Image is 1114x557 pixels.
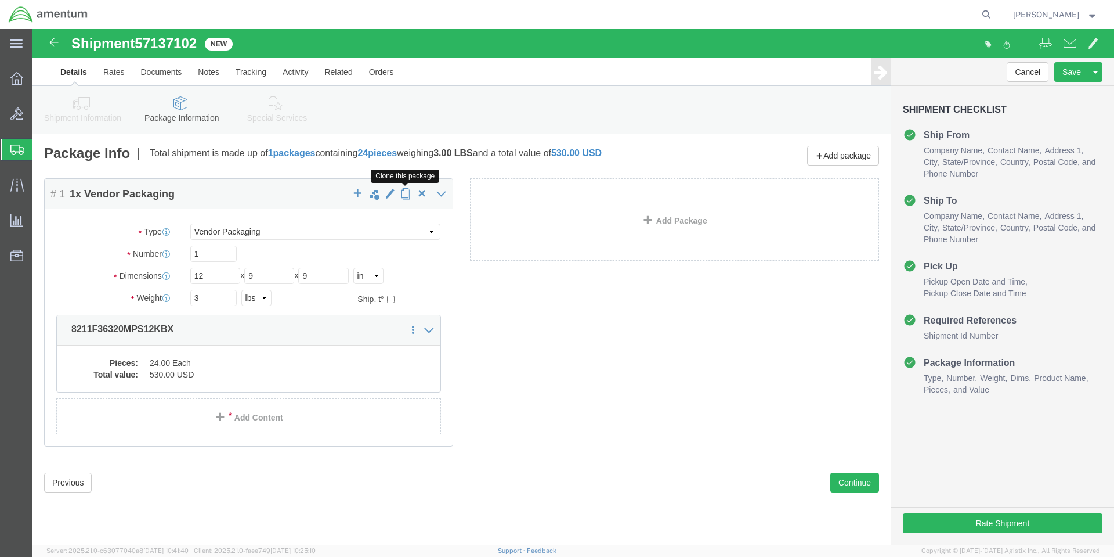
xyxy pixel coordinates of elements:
span: Copyright © [DATE]-[DATE] Agistix Inc., All Rights Reserved [921,546,1100,556]
button: [PERSON_NAME] [1012,8,1098,21]
a: Support [498,547,527,554]
span: Client: 2025.21.0-faee749 [194,547,316,554]
span: Server: 2025.21.0-c63077040a8 [46,547,189,554]
img: logo [8,6,88,23]
a: Feedback [527,547,556,554]
span: Steven Sanchez [1013,8,1079,21]
span: [DATE] 10:41:40 [143,547,189,554]
iframe: FS Legacy Container [32,29,1114,545]
span: [DATE] 10:25:10 [270,547,316,554]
